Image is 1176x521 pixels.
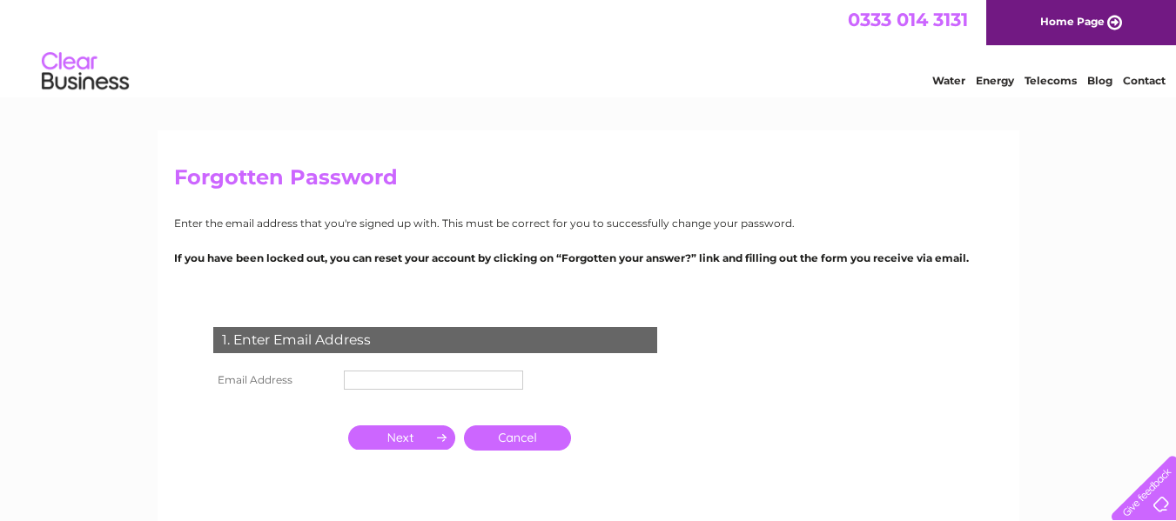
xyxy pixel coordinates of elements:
[174,165,1003,198] h2: Forgotten Password
[174,215,1003,231] p: Enter the email address that you're signed up with. This must be correct for you to successfully ...
[464,425,571,451] a: Cancel
[209,366,339,394] th: Email Address
[213,327,657,353] div: 1. Enter Email Address
[1087,74,1112,87] a: Blog
[503,373,517,387] img: npw-badge-icon-locked.svg
[1123,74,1166,87] a: Contact
[848,9,968,30] a: 0333 014 3131
[178,10,1000,84] div: Clear Business is a trading name of Verastar Limited (registered in [GEOGRAPHIC_DATA] No. 3667643...
[932,74,965,87] a: Water
[1025,74,1077,87] a: Telecoms
[174,250,1003,266] p: If you have been locked out, you can reset your account by clicking on “Forgotten your answer?” l...
[976,74,1014,87] a: Energy
[41,45,130,98] img: logo.png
